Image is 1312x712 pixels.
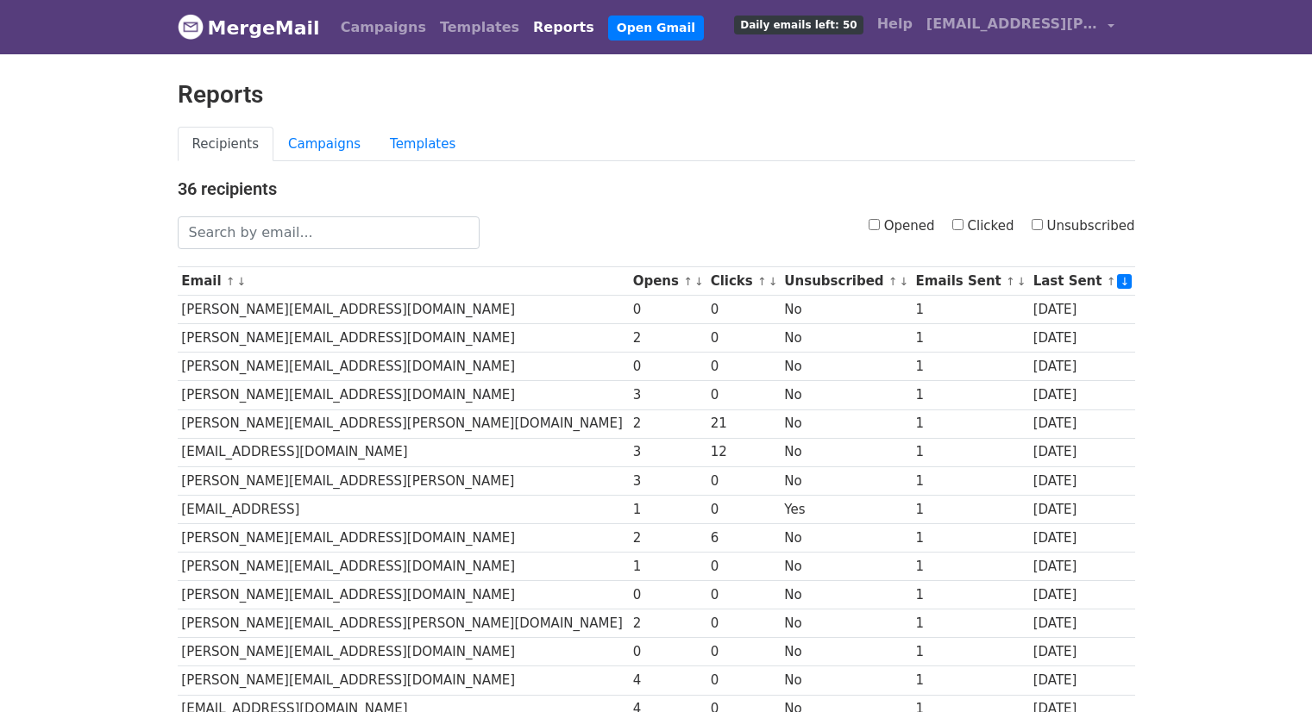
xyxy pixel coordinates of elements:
td: [DATE] [1029,638,1135,666]
td: No [781,638,912,666]
td: 1 [629,495,706,523]
td: 0 [706,609,781,638]
td: No [781,438,912,466]
td: 0 [706,638,781,666]
td: [DATE] [1029,296,1135,324]
td: 1 [912,523,1029,552]
td: 1 [912,466,1029,495]
td: 0 [629,638,706,666]
td: No [781,581,912,609]
a: Reports [526,10,601,45]
td: 1 [912,409,1029,438]
label: Opened [869,216,935,236]
a: Daily emails left: 50 [727,7,869,41]
label: Clicked [952,216,1014,236]
a: ↓ [237,275,247,288]
td: 2 [629,409,706,438]
td: [PERSON_NAME][EMAIL_ADDRESS][DOMAIN_NAME] [178,353,629,381]
td: [DATE] [1029,438,1135,466]
a: [EMAIL_ADDRESS][PERSON_NAME][DOMAIN_NAME] [920,7,1121,47]
img: MergeMail logo [178,14,204,40]
td: 0 [706,466,781,495]
td: 21 [706,409,781,438]
label: Unsubscribed [1032,216,1135,236]
td: [DATE] [1029,324,1135,353]
input: Opened [869,219,880,230]
a: ↑ [757,275,767,288]
td: 1 [912,324,1029,353]
td: 0 [706,553,781,581]
td: [PERSON_NAME][EMAIL_ADDRESS][PERSON_NAME][DOMAIN_NAME] [178,409,629,438]
th: Unsubscribed [781,267,912,296]
td: No [781,609,912,638]
td: 1 [912,581,1029,609]
td: [PERSON_NAME][EMAIL_ADDRESS][DOMAIN_NAME] [178,296,629,324]
td: 0 [629,581,706,609]
td: [PERSON_NAME][EMAIL_ADDRESS][PERSON_NAME] [178,466,629,495]
td: 12 [706,438,781,466]
td: [PERSON_NAME][EMAIL_ADDRESS][DOMAIN_NAME] [178,523,629,552]
td: No [781,523,912,552]
th: Clicks [706,267,781,296]
td: No [781,296,912,324]
td: 3 [629,466,706,495]
td: 1 [912,353,1029,381]
td: 0 [629,353,706,381]
a: Templates [433,10,526,45]
td: [PERSON_NAME][EMAIL_ADDRESS][DOMAIN_NAME] [178,324,629,353]
td: No [781,466,912,495]
a: Templates [375,127,470,162]
td: [DATE] [1029,466,1135,495]
td: 1 [912,609,1029,638]
td: [EMAIL_ADDRESS][DOMAIN_NAME] [178,438,629,466]
td: [EMAIL_ADDRESS] [178,495,629,523]
th: Opens [629,267,706,296]
a: ↓ [769,275,778,288]
td: [DATE] [1029,523,1135,552]
td: 1 [912,666,1029,695]
a: ↑ [683,275,693,288]
td: [DATE] [1029,353,1135,381]
td: 0 [706,353,781,381]
input: Unsubscribed [1032,219,1043,230]
td: [DATE] [1029,581,1135,609]
a: ↑ [888,275,898,288]
th: Emails Sent [912,267,1029,296]
td: [DATE] [1029,666,1135,695]
a: ↑ [1006,275,1015,288]
a: ↓ [694,275,704,288]
a: ↓ [900,275,909,288]
td: 1 [912,495,1029,523]
td: 2 [629,324,706,353]
span: [EMAIL_ADDRESS][PERSON_NAME][DOMAIN_NAME] [926,14,1099,34]
td: No [781,409,912,438]
th: Last Sent [1029,267,1135,296]
td: No [781,381,912,409]
td: 0 [706,495,781,523]
td: [PERSON_NAME][EMAIL_ADDRESS][DOMAIN_NAME] [178,638,629,666]
td: [DATE] [1029,609,1135,638]
td: 0 [706,296,781,324]
td: 3 [629,381,706,409]
td: 0 [706,581,781,609]
td: Yes [781,495,912,523]
td: [DATE] [1029,409,1135,438]
td: 3 [629,438,706,466]
input: Search by email... [178,216,480,249]
td: [DATE] [1029,553,1135,581]
td: 6 [706,523,781,552]
td: 0 [706,381,781,409]
td: [DATE] [1029,495,1135,523]
td: [DATE] [1029,381,1135,409]
td: No [781,324,912,353]
span: Daily emails left: 50 [734,16,863,34]
td: [PERSON_NAME][EMAIL_ADDRESS][DOMAIN_NAME] [178,381,629,409]
td: [PERSON_NAME][EMAIL_ADDRESS][DOMAIN_NAME] [178,553,629,581]
td: [PERSON_NAME][EMAIL_ADDRESS][DOMAIN_NAME] [178,581,629,609]
td: [PERSON_NAME][EMAIL_ADDRESS][PERSON_NAME][DOMAIN_NAME] [178,609,629,638]
a: ↑ [226,275,235,288]
input: Clicked [952,219,964,230]
td: 1 [912,438,1029,466]
a: Help [870,7,920,41]
td: 0 [706,666,781,695]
